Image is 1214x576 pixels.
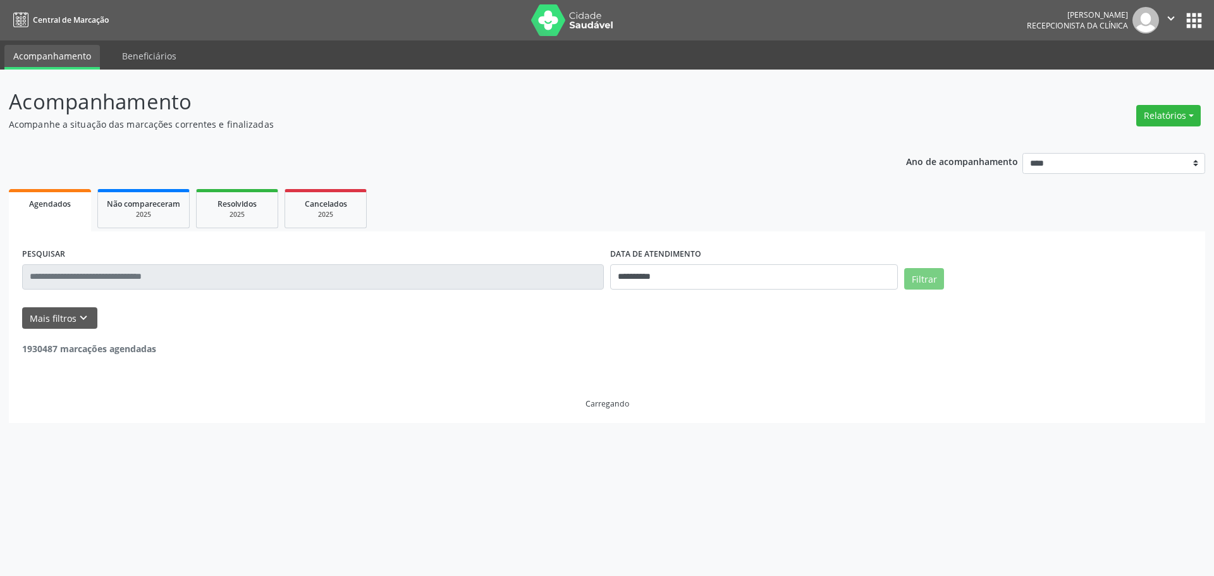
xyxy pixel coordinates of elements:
div: 2025 [107,210,180,219]
span: Não compareceram [107,199,180,209]
i: keyboard_arrow_down [77,311,90,325]
button: Mais filtroskeyboard_arrow_down [22,307,97,329]
div: Carregando [586,398,629,409]
span: Cancelados [305,199,347,209]
button:  [1159,7,1183,34]
p: Acompanhe a situação das marcações correntes e finalizadas [9,118,846,131]
label: DATA DE ATENDIMENTO [610,245,701,264]
a: Beneficiários [113,45,185,67]
div: 2025 [205,210,269,219]
div: [PERSON_NAME] [1027,9,1128,20]
i:  [1164,11,1178,25]
a: Central de Marcação [9,9,109,30]
span: Recepcionista da clínica [1027,20,1128,31]
p: Acompanhamento [9,86,846,118]
div: 2025 [294,210,357,219]
button: Relatórios [1136,105,1201,126]
label: PESQUISAR [22,245,65,264]
button: apps [1183,9,1205,32]
img: img [1132,7,1159,34]
span: Agendados [29,199,71,209]
p: Ano de acompanhamento [906,153,1018,169]
button: Filtrar [904,268,944,290]
span: Central de Marcação [33,15,109,25]
a: Acompanhamento [4,45,100,70]
span: Resolvidos [218,199,257,209]
strong: 1930487 marcações agendadas [22,343,156,355]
